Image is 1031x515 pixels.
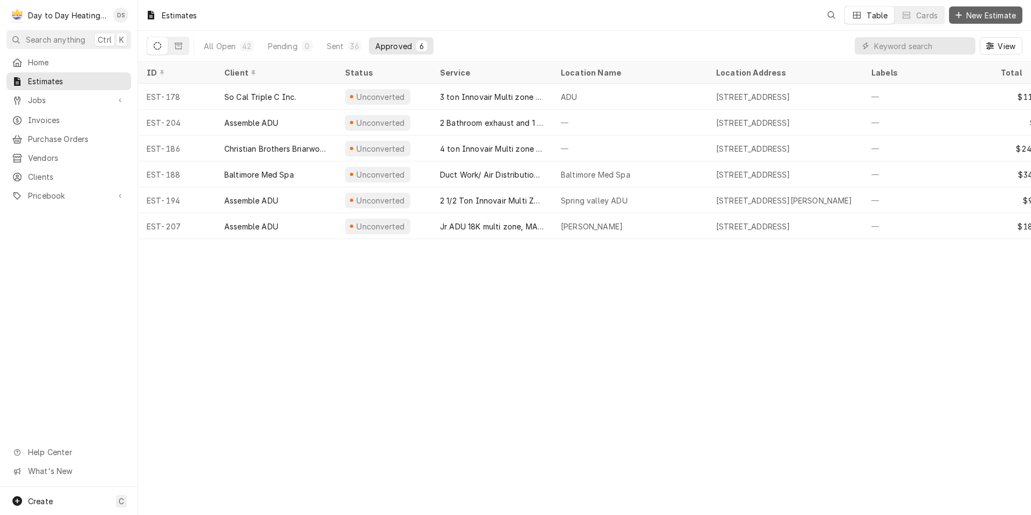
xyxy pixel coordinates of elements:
span: Ctrl [98,34,112,45]
div: Day to Day Heating and Cooling's Avatar [10,8,25,23]
div: — [552,110,707,135]
div: Jr ADU 18K multi zone, MAIN ADU 24K multi zone [440,221,544,232]
div: EST-194 [138,187,216,213]
div: Table [867,10,888,21]
div: 42 [242,40,251,52]
span: New Estimate [964,10,1018,21]
span: Create [28,497,53,506]
span: Help Center [28,446,125,458]
div: EST-186 [138,135,216,161]
span: Search anything [26,34,85,45]
div: Spring valley ADU [561,195,628,206]
div: Christian Brothers Briarwood [224,143,328,154]
span: C [119,496,124,507]
div: So Cal Triple C Inc. [224,91,296,103]
div: Service [440,67,541,78]
a: Go to Jobs [6,91,131,109]
div: [STREET_ADDRESS] [716,169,791,180]
div: Status [345,67,421,78]
span: Home [28,57,126,68]
div: Sent [327,40,344,52]
div: — [863,84,992,110]
div: 3 ton Innovair Multi zone system [440,91,544,103]
a: Home [6,53,131,71]
div: ID [147,67,205,78]
span: View [995,40,1018,52]
div: David Silvestre's Avatar [113,8,128,23]
div: Approved [375,40,412,52]
a: Go to Help Center [6,443,131,461]
div: Location Address [716,67,852,78]
div: Unconverted [355,169,406,180]
a: Go to What's New [6,462,131,480]
div: — [552,135,707,161]
div: ADU [561,91,577,103]
div: 2 1/2 Ton Innovair Multi Zone, Exhaust duct work [440,195,544,206]
div: 36 [350,40,359,52]
div: EST-207 [138,213,216,239]
div: Assemble ADU [224,195,278,206]
div: [PERSON_NAME] [561,221,623,232]
a: Go to Pricebook [6,187,131,205]
div: — [863,135,992,161]
span: Jobs [28,94,109,106]
button: New Estimate [949,6,1022,24]
span: What's New [28,465,125,477]
div: Assemble ADU [224,221,278,232]
div: Unconverted [355,91,406,103]
div: Pending [268,40,298,52]
button: View [980,37,1022,55]
div: 0 [304,40,311,52]
div: Assemble ADU [224,117,278,128]
div: — [863,161,992,187]
div: [STREET_ADDRESS] [716,117,791,128]
div: EST-178 [138,84,216,110]
div: Baltimore Med Spa [224,169,294,180]
span: Pricebook [28,190,109,201]
div: Unconverted [355,143,406,154]
div: All Open [204,40,236,52]
div: Client [224,67,326,78]
div: D [10,8,25,23]
a: Vendors [6,149,131,167]
div: EST-188 [138,161,216,187]
div: [STREET_ADDRESS] [716,91,791,103]
span: Clients [28,171,126,182]
div: — [863,213,992,239]
span: Vendors [28,152,126,164]
span: Estimates [28,76,126,87]
input: Keyword search [874,37,970,55]
div: 2 Bathroom exhaust and 1 supply Can/register [440,117,544,128]
div: Location Name [561,67,697,78]
div: 6 [418,40,425,52]
div: [STREET_ADDRESS] [716,221,791,232]
span: K [119,34,124,45]
div: Day to Day Heating and Cooling [28,10,107,21]
a: Clients [6,168,131,186]
span: Invoices [28,114,126,126]
div: 4 ton Innovair Multi zone system [440,143,544,154]
a: Estimates [6,72,131,90]
div: EST-204 [138,110,216,135]
div: Unconverted [355,195,406,206]
a: Invoices [6,111,131,129]
div: Labels [871,67,984,78]
span: Purchase Orders [28,133,126,145]
div: — [863,110,992,135]
div: — [863,187,992,213]
div: [STREET_ADDRESS][PERSON_NAME] [716,195,853,206]
div: Baltimore Med Spa [561,169,630,180]
button: Search anythingCtrlK [6,30,131,49]
div: [STREET_ADDRESS] [716,143,791,154]
div: Unconverted [355,221,406,232]
a: Purchase Orders [6,130,131,148]
div: Cards [916,10,938,21]
div: DS [113,8,128,23]
div: Unconverted [355,117,406,128]
div: Duct Work/ Air Distribution System [440,169,544,180]
button: Open search [823,6,840,24]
